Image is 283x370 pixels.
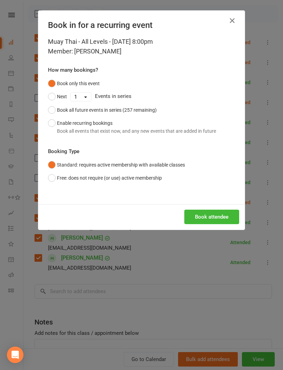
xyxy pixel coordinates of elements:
[48,147,79,156] label: Booking Type
[57,106,157,114] div: Book all future events in series (257 remaining)
[227,15,238,26] button: Close
[48,90,67,103] button: Next
[48,66,98,74] label: How many bookings?
[48,171,162,184] button: Free: does not require (or use) active membership
[48,158,185,171] button: Standard: requires active membership with available classes
[48,117,216,138] button: Enable recurring bookingsBook all events that exist now, and any new events that are added in future
[48,77,100,90] button: Book only this event
[48,90,235,103] div: Events in series
[48,20,235,30] h4: Book in for a recurring event
[7,347,23,363] div: Open Intercom Messenger
[48,37,235,56] div: Muay Thai - All Levels - [DATE] 8:00pm Member: [PERSON_NAME]
[48,103,157,117] button: Book all future events in series (257 remaining)
[184,210,239,224] button: Book attendee
[57,127,216,135] div: Book all events that exist now, and any new events that are added in future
